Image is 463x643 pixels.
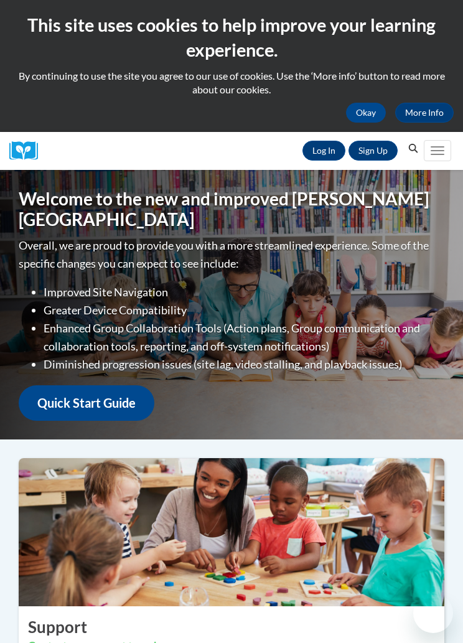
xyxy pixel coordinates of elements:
h1: Welcome to the new and improved [PERSON_NAME][GEOGRAPHIC_DATA] [19,189,444,230]
a: Quick Start Guide [19,385,154,421]
li: Improved Site Navigation [44,283,444,301]
li: Diminished progression issues (site lag, video stalling, and playback issues) [44,355,444,373]
li: Greater Device Compatibility [44,301,444,319]
a: Log In [302,141,345,161]
a: Cox Campus [9,141,47,161]
h2: Support [28,616,435,638]
h2: This site uses cookies to help improve your learning experience. [9,12,454,63]
img: ... [9,458,454,606]
button: Search [404,141,423,156]
button: Okay [346,103,386,123]
p: By continuing to use the site you agree to our use of cookies. Use the ‘More info’ button to read... [9,69,454,96]
p: Overall, we are proud to provide you with a more streamlined experience. Some of the specific cha... [19,237,444,273]
a: More Info [395,103,454,123]
li: Enhanced Group Collaboration Tools (Action plans, Group communication and collaboration tools, re... [44,319,444,355]
div: Main menu [423,132,454,170]
a: Register [348,141,398,161]
img: Logo brand [9,141,47,161]
iframe: Button to launch messaging window [413,593,453,633]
